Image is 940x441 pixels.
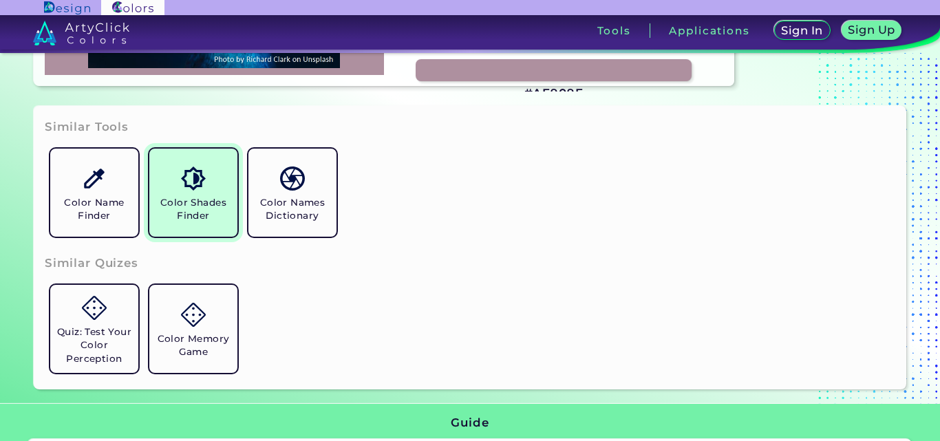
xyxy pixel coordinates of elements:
a: Color Shades Finder [144,143,243,242]
h5: Sign Up [850,25,893,35]
img: logo_artyclick_colors_white.svg [33,21,130,45]
img: icon_game.svg [181,303,205,327]
img: icon_color_names_dictionary.svg [280,166,304,191]
h5: Quiz: Test Your Color Perception [56,325,133,365]
h3: #AE909F [524,85,584,102]
h5: Color Names Dictionary [254,196,331,222]
img: ArtyClick Design logo [44,1,90,14]
img: icon_color_name_finder.svg [82,166,106,191]
h3: Similar Tools [45,119,129,136]
a: Sign Up [844,22,899,39]
h5: Sign In [783,25,821,36]
h3: Tools [597,25,631,36]
h5: Color Shades Finder [155,196,232,222]
h5: Color Memory Game [155,332,232,358]
img: icon_color_shades.svg [181,166,205,191]
a: Color Names Dictionary [243,143,342,242]
h3: Similar Quizes [45,255,138,272]
h3: Applications [669,25,749,36]
img: icon_game.svg [82,296,106,320]
h5: Color Name Finder [56,196,133,222]
a: Sign In [777,22,828,39]
a: Quiz: Test Your Color Perception [45,279,144,378]
a: Color Name Finder [45,143,144,242]
h3: Guide [451,415,489,431]
a: Color Memory Game [144,279,243,378]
